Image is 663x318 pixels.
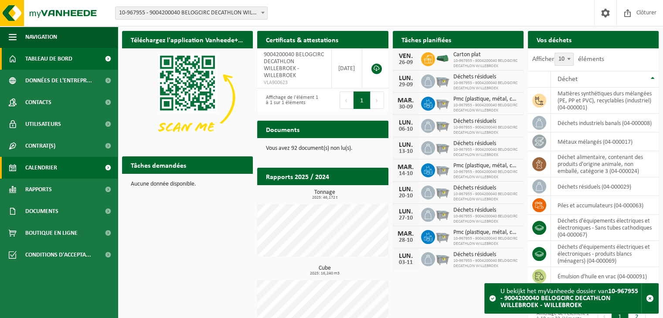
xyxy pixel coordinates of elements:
div: 20-10 [397,193,415,199]
span: Utilisateurs [25,113,61,135]
div: MAR. [397,164,415,171]
span: 10-967955 - 9004200040 BELOGCIRC DECATHLON WILLEBROEK [453,214,519,224]
img: WB-2500-GAL-GY-01 [435,184,450,199]
td: déchets industriels banals (04-000008) [551,114,659,132]
img: WB-2500-GAL-GY-01 [435,229,450,244]
button: Previous [340,91,354,109]
a: Consulter les rapports [313,185,388,202]
td: déchet alimentaire, contenant des produits d'origine animale, non emballé, catégorie 3 (04-000024) [551,151,659,177]
button: Next [371,91,384,109]
td: émulsion d'huile en vrac (04-000091) [551,267,659,286]
span: 10-967955 - 9004200040 BELOGCIRC DECATHLON WILLEBROEK [453,169,519,180]
span: 10-967955 - 9004200040 BELOGCIRC DECATHLON WILLEBROEK [453,192,519,202]
span: 9004200040 BELOGCIRC DECATHLON WILLEBROEK - WILLEBROEK [264,51,324,79]
span: Pmc (plastique, métal, carton boisson) (industriel) [453,229,519,236]
span: Tableau de bord [25,48,72,70]
span: 2025: 46,172 t [262,196,388,200]
span: 10-967955 - 9004200040 BELOGCIRC DECATHLON WILLEBROEK [453,147,519,158]
div: 30-09 [397,104,415,110]
div: LUN. [397,186,415,193]
span: 10-967955 - 9004200040 BELOGCIRC DECATHLON WILLEBROEK [453,125,519,135]
span: 10 [554,53,574,66]
span: Boutique en ligne [25,222,78,244]
span: Calendrier [25,157,57,179]
div: LUN. [397,253,415,260]
span: Déchets résiduels [453,140,519,147]
img: HK-XK-22-GN-00 [435,54,450,62]
div: VEN. [397,53,415,60]
h3: Tonnage [262,189,388,200]
div: 27-10 [397,215,415,221]
span: 10-967955 - 9004200040 BELOGCIRC DECATHLON WILLEBROEK - WILLEBROEK [116,7,267,19]
div: 29-09 [397,82,415,88]
span: Données de l'entrepr... [25,70,92,91]
span: 10 [555,53,573,65]
td: matières synthétiques durs mélangées (PE, PP et PVC), recyclables (industriel) (04-000001) [551,88,659,114]
img: WB-2500-GAL-GY-01 [435,206,450,221]
span: 10-967955 - 9004200040 BELOGCIRC DECATHLON WILLEBROEK [453,258,519,269]
span: 10-967955 - 9004200040 BELOGCIRC DECATHLON WILLEBROEK [453,58,519,69]
p: Aucune donnée disponible. [131,181,244,187]
span: Pmc (plastique, métal, carton boisson) (industriel) [453,162,519,169]
img: WB-2500-GAL-GY-01 [435,118,450,132]
h2: Tâches demandées [122,156,195,173]
div: LUN. [397,142,415,149]
span: Pmc (plastique, métal, carton boisson) (industriel) [453,96,519,103]
p: Vous avez 92 document(s) non lu(s). [266,145,379,152]
span: Documents [25,200,58,222]
img: Download de VHEPlus App [122,48,253,146]
span: 10-967955 - 9004200040 BELOGCIRC DECATHLON WILLEBROEK [453,103,519,113]
h2: Certificats & attestations [257,31,347,48]
td: [DATE] [332,48,363,88]
img: WB-2500-GAL-GY-01 [435,251,450,266]
span: Déchet [558,76,578,83]
h2: Rapports 2025 / 2024 [257,168,338,185]
span: Déchets résiduels [453,185,519,192]
span: Conditions d'accepta... [25,244,91,266]
strong: 10-967955 - 9004200040 BELOGCIRC DECATHLON WILLEBROEK - WILLEBROEK [500,288,638,309]
img: WB-2500-GAL-GY-01 [435,73,450,88]
span: Contacts [25,91,51,113]
span: Contrat(s) [25,135,55,157]
span: 10-967955 - 9004200040 BELOGCIRC DECATHLON WILLEBROEK [453,81,519,91]
span: Rapports [25,179,52,200]
div: U bekijkt het myVanheede dossier van [500,284,641,313]
div: 26-09 [397,60,415,66]
span: 10-967955 - 9004200040 BELOGCIRC DECATHLON WILLEBROEK - WILLEBROEK [115,7,268,20]
span: Déchets résiduels [453,251,519,258]
div: 13-10 [397,149,415,155]
img: WB-2500-GAL-GY-01 [435,162,450,177]
td: métaux mélangés (04-000017) [551,132,659,151]
div: 03-11 [397,260,415,266]
td: déchets d'équipements électriques et électroniques - produits blancs (ménagers) (04-000069) [551,241,659,267]
h2: Vos déchets [528,31,580,48]
div: Affichage de l'élément 1 à 1 sur 1 éléments [262,91,318,110]
div: LUN. [397,75,415,82]
div: 28-10 [397,237,415,244]
td: déchets résiduels (04-000029) [551,177,659,196]
h2: Téléchargez l'application Vanheede+ maintenant! [122,31,253,48]
label: Afficher éléments [532,56,604,63]
span: Carton plat [453,51,519,58]
img: WB-2500-GAL-GY-01 [435,95,450,110]
h2: Tâches planifiées [393,31,460,48]
span: Déchets résiduels [453,207,519,214]
span: Déchets résiduels [453,74,519,81]
td: déchets d'équipements électriques et électroniques - Sans tubes cathodiques (04-000067) [551,215,659,241]
div: 14-10 [397,171,415,177]
span: 10-967955 - 9004200040 BELOGCIRC DECATHLON WILLEBROEK [453,236,519,247]
div: LUN. [397,208,415,215]
img: WB-2500-GAL-GY-01 [435,140,450,155]
span: VLA900623 [264,79,324,86]
h3: Cube [262,265,388,276]
button: 1 [354,91,371,109]
div: MAR. [397,230,415,237]
div: MAR. [397,97,415,104]
span: Navigation [25,26,57,48]
td: Piles et accumulateurs (04-000063) [551,196,659,215]
span: Déchets résiduels [453,118,519,125]
h2: Documents [257,121,308,138]
div: LUN. [397,119,415,126]
span: 2025: 16,240 m3 [262,271,388,276]
div: 06-10 [397,126,415,132]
